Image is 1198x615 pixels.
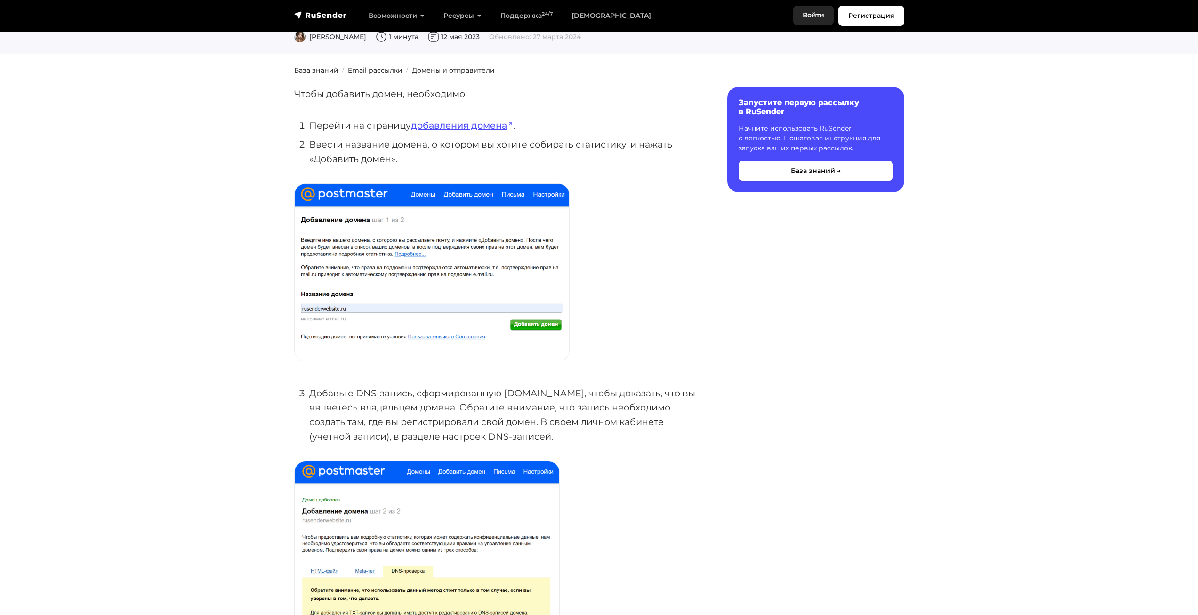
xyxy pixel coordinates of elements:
li: Перейти на страницу . [309,118,697,133]
nav: breadcrumb [289,66,910,75]
button: База знаний → [739,161,893,181]
span: [PERSON_NAME] [294,33,366,41]
img: RuSender [294,10,347,20]
a: [DEMOGRAPHIC_DATA] [562,6,660,25]
h6: Запустите первую рассылку в RuSender [739,98,893,116]
span: 1 минута [376,33,418,41]
p: Начните использовать RuSender с легкостью. Пошаговая инструкция для запуска ваших первых рассылок. [739,123,893,153]
a: добавления домена [411,120,513,131]
p: Чтобы добавить домен, необходимо: [294,87,697,101]
span: 12 мая 2023 [428,33,480,41]
img: Дата публикации [428,31,439,42]
a: Домены и отправители [412,66,495,74]
a: База знаний [294,66,338,74]
a: Запустите первую рассылку в RuSender Начните использовать RuSender с легкостью. Пошаговая инструк... [727,87,904,192]
a: Ресурсы [434,6,491,25]
li: Добавьте DNS-запись, сформированную [DOMAIN_NAME], чтобы доказать, что вы являетесь владельцем до... [309,386,697,444]
a: Email рассылки [348,66,402,74]
a: Войти [793,6,834,25]
img: Время чтения [376,31,387,42]
a: Поддержка24/7 [491,6,562,25]
sup: 24/7 [542,11,553,17]
a: Регистрация [838,6,904,26]
a: Возможности [359,6,434,25]
span: Обновлено: 27 марта 2024 [489,33,581,41]
img: Добавление домена [295,184,569,361]
li: Ввести название домена, о котором вы хотите собирать статистику, и нажать «Добавить домен». [309,137,697,166]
